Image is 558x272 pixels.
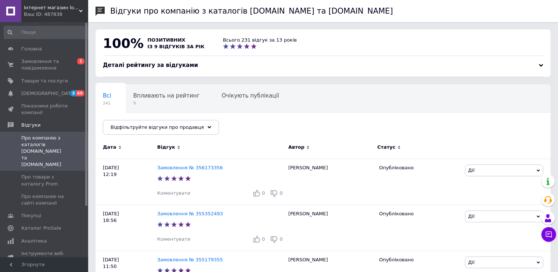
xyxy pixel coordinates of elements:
[21,135,68,168] span: Про компанію з каталогів [DOMAIN_NAME] та [DOMAIN_NAME]
[111,124,204,130] span: Відфільтруйте відгуки про продавця
[96,205,157,251] div: [DATE] 18:56
[103,144,116,151] span: Дата
[77,58,84,64] span: 1
[379,165,459,171] div: Опубліковано
[288,144,305,151] span: Автор
[147,44,205,49] span: із 9 відгуків за рік
[157,236,190,242] span: Коментувати
[21,122,40,128] span: Відгуки
[280,236,282,242] span: 0
[21,46,42,52] span: Головна
[541,227,556,242] button: Чат з покупцем
[103,120,177,127] span: Опубліковані без комен...
[157,190,190,196] span: Коментувати
[24,11,88,18] div: Ваш ID: 487838
[262,236,265,242] span: 0
[21,212,41,219] span: Покупці
[377,144,396,151] span: Статус
[222,92,279,99] span: Очікують публікації
[468,259,475,265] span: Дії
[21,90,76,97] span: [DEMOGRAPHIC_DATA]
[103,100,111,106] span: 241
[133,92,200,99] span: Впливають на рейтинг
[21,174,68,187] span: Про товари з каталогу Prom
[21,250,68,264] span: Інструменти веб-майстра та SEO
[21,238,47,244] span: Аналітика
[24,4,79,11] span: Інтернет магазин love-shopping
[379,211,459,217] div: Опубліковано
[285,159,375,205] div: [PERSON_NAME]
[468,213,475,219] span: Дії
[280,190,282,196] span: 0
[157,165,223,170] a: Замовлення № 356173356
[103,36,144,51] span: 100%
[379,257,459,263] div: Опубліковано
[262,190,265,196] span: 0
[76,90,84,96] span: 69
[157,144,175,151] span: Відгук
[21,103,68,116] span: Показники роботи компанії
[103,61,543,69] div: Деталі рейтингу за відгуками
[157,257,223,262] a: Замовлення № 355179355
[468,167,475,173] span: Дії
[103,92,111,99] span: Всі
[223,37,297,43] div: Всього 231 відгук за 13 років
[157,211,223,216] a: Замовлення № 355352493
[21,58,68,71] span: Замовлення та повідомлення
[70,90,76,96] span: 3
[103,62,198,68] span: Деталі рейтингу за відгуками
[21,225,61,232] span: Каталог ProSale
[285,205,375,251] div: [PERSON_NAME]
[133,100,200,106] span: 9
[147,37,186,43] span: позитивних
[96,113,192,141] div: Опубліковані без коментаря
[4,26,91,39] input: Пошук
[96,159,157,205] div: [DATE] 12:19
[110,7,393,15] h1: Відгуки про компанію з каталогів [DOMAIN_NAME] та [DOMAIN_NAME]
[21,193,68,206] span: Про компанію на сайті компанії
[21,78,68,84] span: Товари та послуги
